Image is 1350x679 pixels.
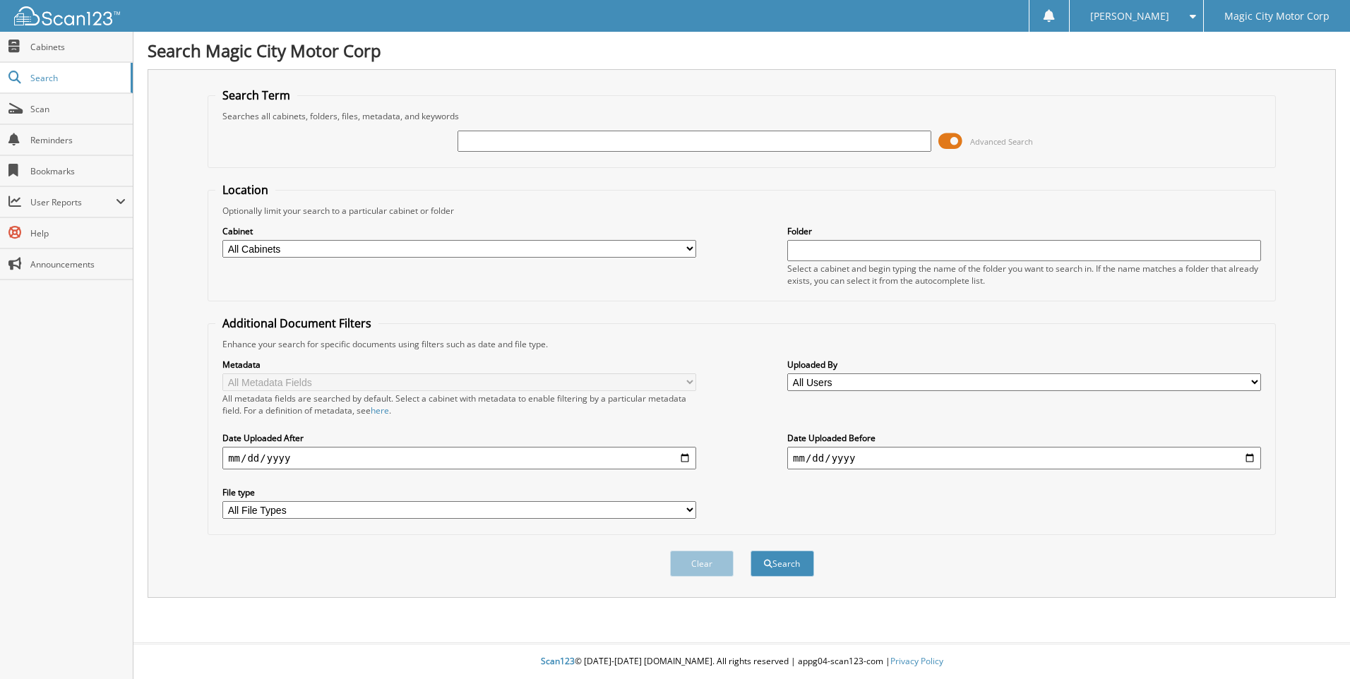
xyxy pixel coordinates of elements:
button: Clear [670,551,734,577]
div: © [DATE]-[DATE] [DOMAIN_NAME]. All rights reserved | appg04-scan123-com | [133,644,1350,679]
label: Folder [787,225,1261,237]
label: Uploaded By [787,359,1261,371]
a: Privacy Policy [890,655,943,667]
button: Search [751,551,814,577]
span: Search [30,72,124,84]
input: start [222,447,696,469]
legend: Search Term [215,88,297,103]
img: scan123-logo-white.svg [14,6,120,25]
span: Bookmarks [30,165,126,177]
iframe: Chat Widget [1279,611,1350,679]
legend: Additional Document Filters [215,316,378,331]
label: Date Uploaded Before [787,432,1261,444]
span: Advanced Search [970,136,1033,147]
span: Magic City Motor Corp [1224,12,1330,20]
label: Date Uploaded After [222,432,696,444]
div: All metadata fields are searched by default. Select a cabinet with metadata to enable filtering b... [222,392,696,416]
label: Metadata [222,359,696,371]
span: Announcements [30,258,126,270]
span: User Reports [30,196,116,208]
span: [PERSON_NAME] [1090,12,1169,20]
span: Scan [30,103,126,115]
div: Optionally limit your search to a particular cabinet or folder [215,205,1268,217]
div: Select a cabinet and begin typing the name of the folder you want to search in. If the name match... [787,263,1261,287]
span: Cabinets [30,41,126,53]
h1: Search Magic City Motor Corp [148,39,1336,62]
legend: Location [215,182,275,198]
a: here [371,404,389,416]
label: File type [222,486,696,498]
label: Cabinet [222,225,696,237]
div: Enhance your search for specific documents using filters such as date and file type. [215,338,1268,350]
span: Help [30,227,126,239]
span: Scan123 [541,655,575,667]
div: Searches all cabinets, folders, files, metadata, and keywords [215,110,1268,122]
span: Reminders [30,134,126,146]
input: end [787,447,1261,469]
